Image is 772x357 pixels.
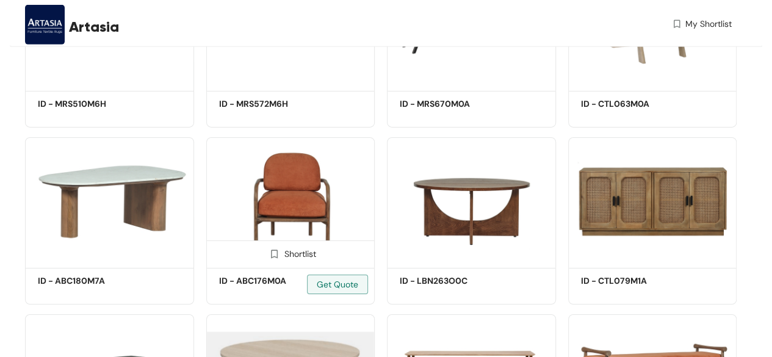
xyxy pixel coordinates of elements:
[38,98,142,110] h5: ID - MRS510M6H
[25,137,194,265] img: 1c98ca03-b4a1-461b-b931-cc354dce1c94
[219,98,323,110] h5: ID - MRS572M6H
[25,5,65,45] img: Buyer Portal
[265,247,316,259] div: Shortlist
[568,137,737,265] img: 70e302dc-a8cc-4c09-a623-e74dfdd22e89
[38,275,142,287] h5: ID - ABC180M7A
[581,275,685,287] h5: ID - CTL079M1A
[307,275,368,294] button: Get Quote
[581,98,685,110] h5: ID - CTL063M0A
[387,137,556,265] img: cf707d7d-9455-48cf-9cf6-1fd783dbee28
[685,18,732,31] span: My Shortlist
[400,275,503,287] h5: ID - LBN263O0C
[206,137,375,265] img: f4151c46-cb4b-43db-85e5-0c00cc1701c4
[317,278,358,291] span: Get Quote
[269,248,280,260] img: Shortlist
[400,98,503,110] h5: ID - MRS670M0A
[69,16,119,38] span: Artasia
[671,18,682,31] img: wishlist
[219,275,323,287] h5: ID - ABC176M0A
